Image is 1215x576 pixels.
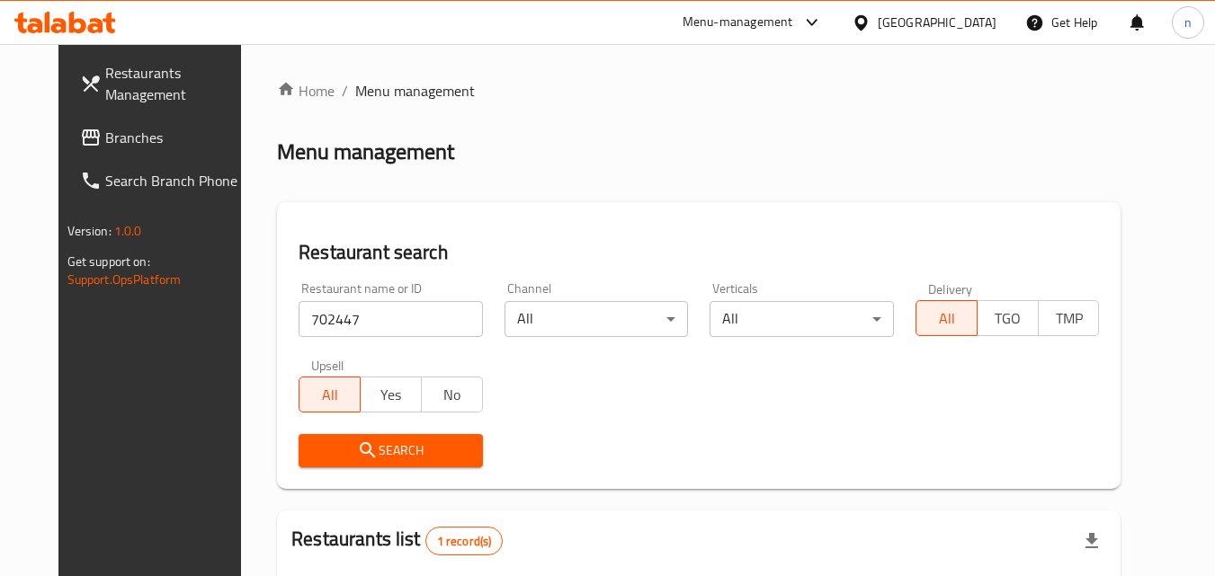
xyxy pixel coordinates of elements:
span: Get support on: [67,250,150,273]
span: Search Branch Phone [105,170,247,191]
span: n [1184,13,1192,32]
label: Delivery [928,282,973,295]
label: Upsell [311,359,344,371]
button: All [916,300,978,336]
button: All [299,377,361,412]
nav: breadcrumb [277,80,1121,102]
li: / [342,80,348,102]
a: Support.OpsPlatform [67,268,182,291]
span: Yes [368,382,415,408]
div: [GEOGRAPHIC_DATA] [878,13,996,32]
span: Search [313,439,469,462]
h2: Menu management [277,137,454,166]
div: All [505,301,689,337]
span: Branches [105,127,247,148]
span: Version: [67,219,112,243]
h2: Restaurant search [299,239,1099,266]
span: All [924,306,970,332]
input: Search for restaurant name or ID.. [299,301,483,337]
span: Restaurants Management [105,62,247,105]
span: No [429,382,476,408]
button: Yes [360,377,422,412]
button: No [421,377,483,412]
span: All [307,382,353,408]
h2: Restaurants list [291,526,503,555]
span: 1 record(s) [426,533,503,550]
a: Search Branch Phone [66,159,262,202]
span: TMP [1046,306,1093,332]
span: Menu management [355,80,475,102]
span: 1.0.0 [114,219,142,243]
button: Search [299,434,483,467]
button: TMP [1038,300,1100,336]
a: Home [277,80,335,102]
div: Menu-management [683,12,793,33]
button: TGO [977,300,1039,336]
div: All [710,301,894,337]
div: Export file [1070,519,1113,563]
a: Branches [66,116,262,159]
a: Restaurants Management [66,51,262,116]
span: TGO [985,306,1032,332]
